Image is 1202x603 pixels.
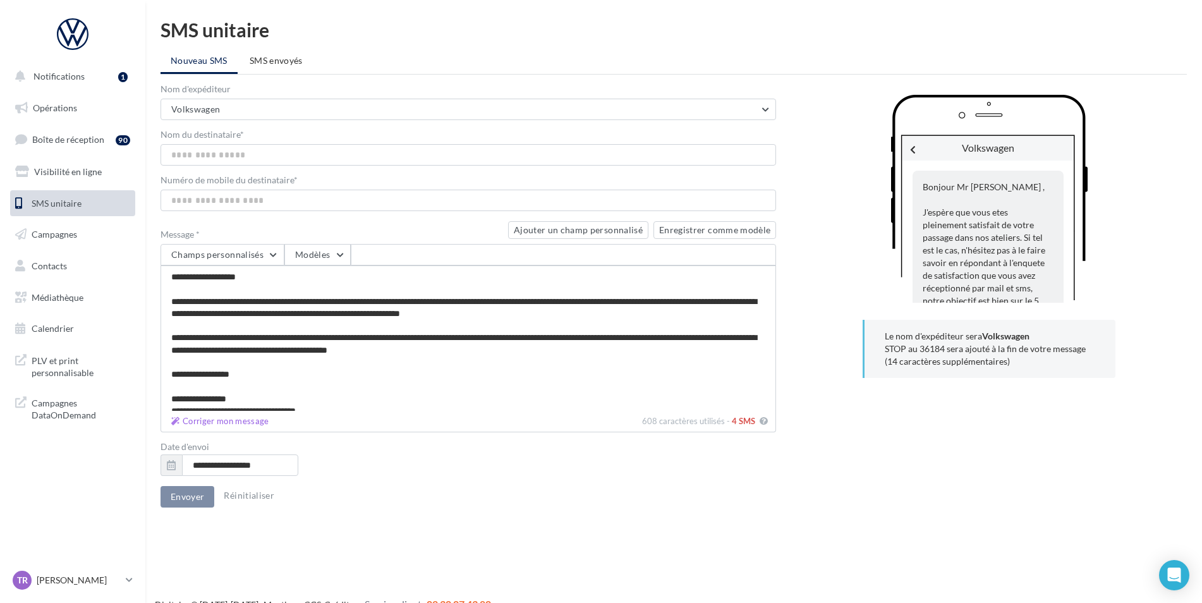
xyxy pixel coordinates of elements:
a: PLV et print personnalisable [8,347,138,384]
button: Ajouter un champ personnalisé [508,221,648,239]
span: SMS envoyés [250,55,303,66]
a: Boîte de réception90 [8,126,138,153]
span: Visibilité en ligne [34,166,102,177]
label: Numéro de mobile du destinataire [161,176,776,185]
div: Bonjour Mr [PERSON_NAME] , J'espère que vous etes pleinement satisfait de votre passage dans nos ... [913,171,1064,545]
p: [PERSON_NAME] [37,574,121,587]
button: Volkswagen [161,99,776,120]
span: Campagnes [32,229,77,240]
label: Nom d'expéditeur [161,85,776,94]
div: SMS unitaire [161,20,1187,39]
span: 4 SMS [732,416,755,426]
button: Réinitialiser [219,488,279,503]
label: Message * [161,230,503,239]
div: 1 [118,72,128,82]
button: Champs personnalisés [161,244,284,265]
span: Campagnes DataOnDemand [32,394,130,422]
p: Le nom d'expéditeur sera STOP au 36184 sera ajouté à la fin de votre message (14 caractères suppl... [885,330,1095,368]
a: Campagnes DataOnDemand [8,389,138,427]
a: TR [PERSON_NAME] [10,568,135,592]
a: Campagnes [8,221,138,248]
b: Volkswagen [982,331,1029,341]
span: Volkswagen [171,104,221,114]
label: Nom du destinataire [161,130,776,139]
button: Modèles [284,244,351,265]
button: Enregistrer comme modèle [653,221,776,239]
a: SMS unitaire [8,190,138,217]
a: Contacts [8,253,138,279]
span: Boîte de réception [32,134,104,145]
span: Calendrier [32,323,74,334]
span: Opérations [33,102,77,113]
a: Médiathèque [8,284,138,311]
a: Opérations [8,95,138,121]
span: Volkswagen [962,142,1014,154]
div: Open Intercom Messenger [1159,560,1189,590]
div: 90 [116,135,130,145]
button: Notifications 1 [8,63,133,90]
span: 608 caractères utilisés - [642,416,730,426]
span: PLV et print personnalisable [32,352,130,379]
span: SMS unitaire [32,197,82,208]
span: Médiathèque [32,292,83,303]
span: Contacts [32,260,67,271]
button: Corriger mon message 608 caractères utilisés - 4 SMS [757,413,770,429]
button: 608 caractères utilisés - 4 SMS [166,413,274,429]
button: Envoyer [161,486,214,508]
label: Date d'envoi [161,442,776,451]
a: Visibilité en ligne [8,159,138,185]
span: Notifications [33,71,85,82]
a: Calendrier [8,315,138,342]
span: TR [17,574,28,587]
